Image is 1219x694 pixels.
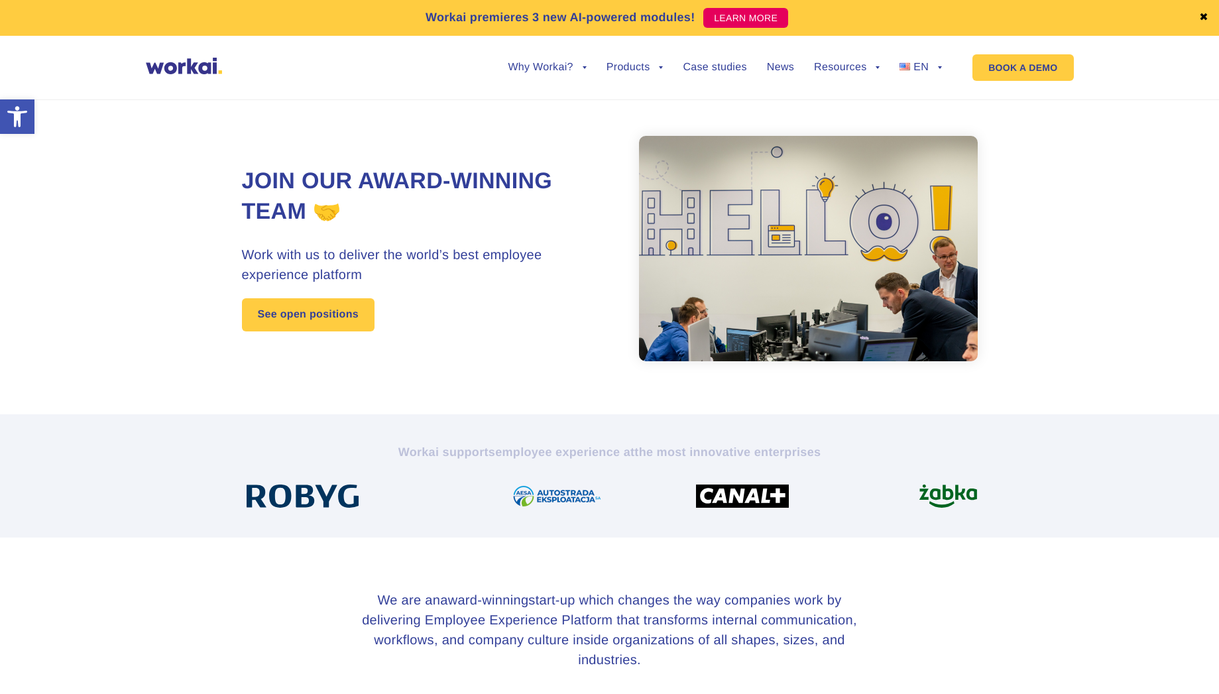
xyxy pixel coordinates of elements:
[683,62,746,73] a: Case studies
[1199,13,1208,23] a: ✖
[913,62,929,73] span: EN
[703,8,788,28] a: LEARN MORE
[440,593,528,608] i: award-winning
[361,591,858,670] h3: We are an start-up which changes the way companies work by delivering Employee Experience Platfor...
[607,62,664,73] a: Products
[242,166,610,227] h1: Join our award-winning team 🤝
[767,62,794,73] a: News
[814,62,880,73] a: Resources
[242,298,375,331] a: See open positions
[426,9,695,27] p: Workai premieres 3 new AI-powered modules!
[495,445,634,459] i: employee experience at
[242,444,978,460] h2: Workai supports the most innovative enterprises
[972,54,1073,81] a: BOOK A DEMO
[242,245,610,285] h3: Work with us to deliver the world’s best employee experience platform
[508,62,586,73] a: Why Workai?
